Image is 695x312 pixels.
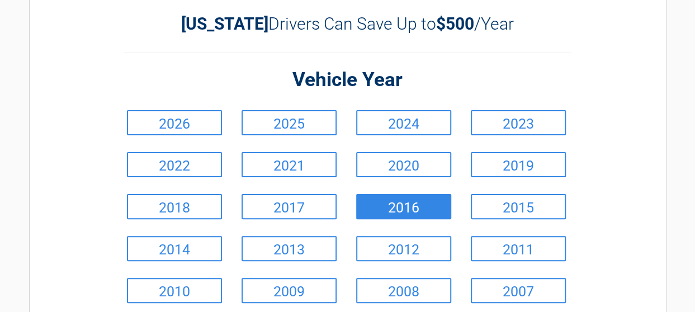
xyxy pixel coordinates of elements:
a: 2019 [471,152,566,177]
a: 2007 [471,278,566,303]
b: [US_STATE] [181,14,268,34]
a: 2020 [356,152,451,177]
a: 2024 [356,110,451,135]
a: 2026 [127,110,222,135]
a: 2017 [242,194,337,219]
a: 2012 [356,236,451,261]
h2: Drivers Can Save Up to /Year [124,14,571,34]
a: 2013 [242,236,337,261]
a: 2021 [242,152,337,177]
a: 2009 [242,278,337,303]
a: 2018 [127,194,222,219]
a: 2015 [471,194,566,219]
a: 2023 [471,110,566,135]
a: 2008 [356,278,451,303]
a: 2014 [127,236,222,261]
h2: Vehicle Year [124,67,571,93]
a: 2010 [127,278,222,303]
b: $500 [436,14,474,34]
a: 2025 [242,110,337,135]
a: 2016 [356,194,451,219]
a: 2022 [127,152,222,177]
a: 2011 [471,236,566,261]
